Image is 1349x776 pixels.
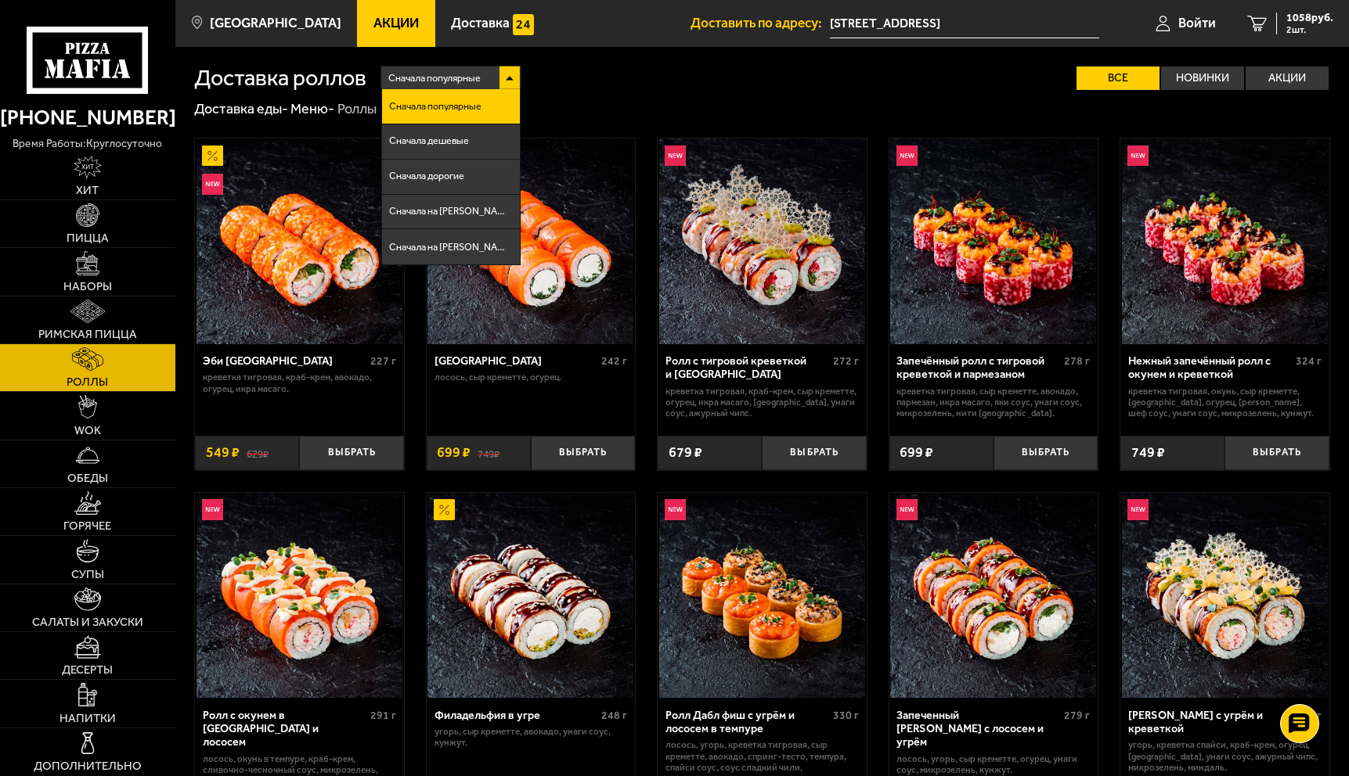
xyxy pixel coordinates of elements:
span: Сначала популярные [388,65,481,92]
s: 749 ₽ [478,446,500,460]
p: креветка тигровая, краб-крем, Сыр креметте, огурец, икра масаго, [GEOGRAPHIC_DATA], унаги соус, а... [665,386,859,419]
span: Сначала дешевые [389,136,469,146]
span: 227 г [370,354,396,368]
a: АкционныйНовинкаЭби Калифорния [195,138,404,344]
button: Выбрать [299,436,403,470]
span: Сначала на [PERSON_NAME] [389,207,513,217]
label: Акции [1246,66,1329,90]
div: Ролл Дабл фиш с угрём и лососем в темпуре [665,709,829,735]
span: Салаты и закуски [32,616,143,628]
img: Ролл Калипсо с угрём и креветкой [1122,493,1328,699]
span: WOK [74,425,101,436]
span: 549 ₽ [206,446,240,460]
span: Дополнительно [34,760,142,772]
span: 272 г [833,354,859,368]
img: Акционный [202,145,223,167]
span: Доставка [451,16,510,30]
a: Доставка еды- [194,100,288,117]
img: Нежный запечённый ролл с окунем и креветкой [1122,138,1328,344]
p: лосось, Сыр креметте, огурец. [435,372,628,383]
div: Запеченный [PERSON_NAME] с лососем и угрём [896,709,1060,749]
img: Ролл с тигровой креветкой и Гуакамоле [659,138,865,344]
span: 248 г [601,709,627,722]
div: Эби [GEOGRAPHIC_DATA] [203,354,366,368]
label: Все [1077,66,1160,90]
img: Филадельфия в угре [427,493,633,699]
s: 629 ₽ [247,446,269,460]
button: Выбрать [994,436,1098,470]
a: НовинкаРолл с тигровой креветкой и Гуакамоле [658,138,867,344]
p: угорь, креветка спайси, краб-крем, огурец, [GEOGRAPHIC_DATA], унаги соус, ажурный чипс, микрозеле... [1128,739,1322,773]
span: 330 г [833,709,859,722]
span: 2 шт. [1286,25,1333,34]
span: Напитки [60,713,116,724]
img: Филадельфия [427,138,633,344]
img: Новинка [202,499,223,520]
img: Ролл Дабл фиш с угрём и лососем в темпуре [659,493,865,699]
span: 749 ₽ [1131,446,1165,460]
img: Акционный [434,499,455,520]
span: Войти [1178,16,1216,30]
div: Ролл с окунем в [GEOGRAPHIC_DATA] и лососем [203,709,366,749]
img: Новинка [665,499,686,520]
button: Выбрать [531,436,635,470]
img: Новинка [896,499,918,520]
img: Новинка [202,174,223,195]
img: Ролл с окунем в темпуре и лососем [197,493,402,699]
div: Роллы [337,100,377,118]
img: Запеченный ролл Гурмэ с лососем и угрём [890,493,1096,699]
div: Ролл с тигровой креветкой и [GEOGRAPHIC_DATA] [665,354,829,381]
a: АкционныйФиладельфия [427,138,636,344]
div: [GEOGRAPHIC_DATA] [435,354,598,368]
span: [GEOGRAPHIC_DATA] [210,16,341,30]
img: Эби Калифорния [197,138,402,344]
img: 15daf4d41897b9f0e9f617042186c801.svg [513,14,534,35]
p: креветка тигровая, окунь, Сыр креметте, [GEOGRAPHIC_DATA], огурец, [PERSON_NAME], шеф соус, унаги... [1128,386,1322,419]
a: НовинкаРолл Дабл фиш с угрём и лососем в темпуре [658,493,867,699]
h1: Доставка роллов [194,66,366,89]
span: Обеды [67,472,108,484]
p: креветка тигровая, Сыр креметте, авокадо, пармезан, икра масаго, яки соус, унаги соус, микрозелен... [896,386,1090,419]
div: Нежный запечённый ролл с окунем и креветкой [1128,354,1292,381]
span: Сначала дорогие [389,171,464,181]
span: Наборы [63,281,112,293]
span: Акции [373,16,419,30]
button: Выбрать [762,436,866,470]
p: лосось, угорь, Сыр креметте, огурец, унаги соус, микрозелень, кунжут. [896,753,1090,776]
div: Запечённый ролл с тигровой креветкой и пармезаном [896,354,1060,381]
div: [PERSON_NAME] с угрём и креветкой [1128,709,1292,735]
label: Новинки [1161,66,1244,90]
span: Сначала на [PERSON_NAME] [389,242,513,253]
span: Роллы [67,376,108,388]
div: Филадельфия в угре [435,709,598,722]
span: Доставить по адресу: [691,16,830,30]
span: 291 г [370,709,396,722]
img: Запечённый ролл с тигровой креветкой и пармезаном [890,138,1096,344]
a: АкционныйФиладельфия в угре [427,493,636,699]
span: Хит [76,185,99,196]
span: Римская пицца [38,329,137,340]
a: НовинкаНежный запечённый ролл с окунем и креветкой [1120,138,1329,344]
img: Новинка [896,145,918,167]
span: 324 г [1296,354,1322,368]
span: Горячее [63,520,111,532]
p: угорь, Сыр креметте, авокадо, унаги соус, кунжут. [435,726,628,749]
span: 242 г [601,354,627,368]
span: Десерты [62,664,113,676]
p: креветка тигровая, краб-крем, авокадо, огурец, икра масаго. [203,372,396,394]
span: 699 ₽ [437,446,471,460]
img: Новинка [1127,145,1149,167]
input: Ваш адрес доставки [830,9,1100,38]
a: НовинкаРолл с окунем в темпуре и лососем [195,493,404,699]
a: НовинкаЗапеченный ролл Гурмэ с лососем и угрём [889,493,1098,699]
span: 279 г [1064,709,1090,722]
span: Супы [71,569,104,580]
img: Новинка [665,145,686,167]
a: Меню- [290,100,334,117]
button: Выбрать [1225,436,1329,470]
a: НовинкаЗапечённый ролл с тигровой креветкой и пармезаном [889,138,1098,344]
span: 278 г [1064,354,1090,368]
span: 699 ₽ [900,446,933,460]
span: Пицца [67,232,109,244]
span: 679 ₽ [669,446,702,460]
